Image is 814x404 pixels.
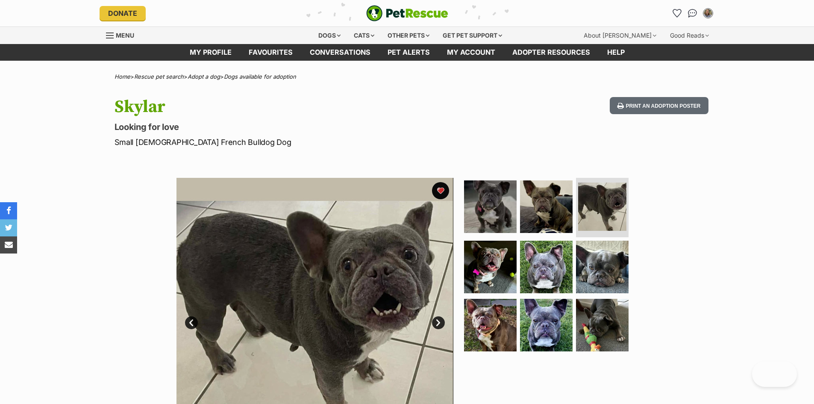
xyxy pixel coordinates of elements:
a: Help [599,44,633,61]
img: Photo of Skylar [464,299,517,351]
div: Other pets [382,27,435,44]
h1: Skylar [115,97,476,117]
p: Small [DEMOGRAPHIC_DATA] French Bulldog Dog [115,136,476,148]
img: logo-e224e6f780fb5917bec1dbf3a21bbac754714ae5b6737aabdf751b685950b380.svg [366,5,448,21]
iframe: Help Scout Beacon - Open [752,361,797,387]
p: Looking for love [115,121,476,133]
a: PetRescue [366,5,448,21]
a: Favourites [240,44,301,61]
button: favourite [432,182,449,199]
a: Favourites [670,6,684,20]
a: My profile [181,44,240,61]
a: Adopter resources [504,44,599,61]
a: Conversations [686,6,699,20]
img: Photo of Skylar [464,241,517,293]
img: Photo of Skylar [520,180,573,233]
img: Photo of Skylar [576,299,629,351]
ul: Account quick links [670,6,715,20]
img: Photo of Skylar [576,241,629,293]
img: chat-41dd97257d64d25036548639549fe6c8038ab92f7586957e7f3b1b290dea8141.svg [688,9,697,18]
a: Pet alerts [379,44,438,61]
div: Dogs [312,27,347,44]
a: Dogs available for adoption [224,73,296,80]
span: Menu [116,32,134,39]
a: Adopt a dog [188,73,220,80]
a: Prev [185,316,198,329]
a: Rescue pet search [134,73,184,80]
button: My account [701,6,715,20]
div: Good Reads [664,27,715,44]
div: Cats [348,27,380,44]
div: About [PERSON_NAME] [578,27,662,44]
a: conversations [301,44,379,61]
div: Get pet support [437,27,508,44]
img: Photo of Skylar [464,180,517,233]
img: Kylie Dudley profile pic [704,9,712,18]
a: Donate [100,6,146,21]
a: Home [115,73,130,80]
div: > > > [93,74,721,80]
img: Photo of Skylar [578,183,626,231]
a: Next [432,316,445,329]
img: Photo of Skylar [520,299,573,351]
a: My account [438,44,504,61]
a: Menu [106,27,140,42]
button: Print an adoption poster [610,97,708,115]
img: Photo of Skylar [520,241,573,293]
